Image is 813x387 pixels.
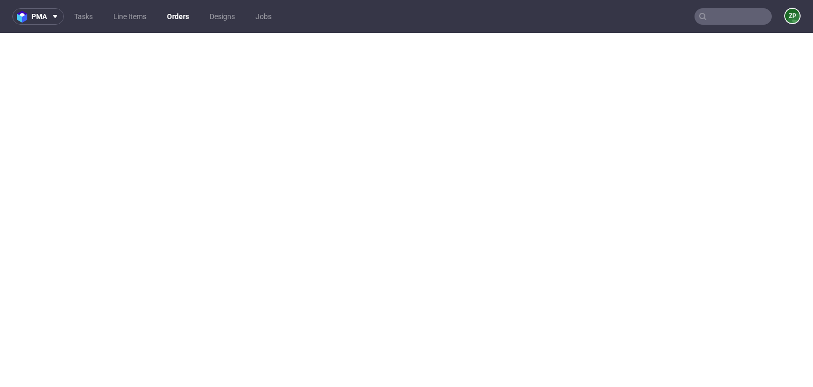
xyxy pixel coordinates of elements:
a: Designs [204,8,241,25]
a: Jobs [249,8,278,25]
span: pma [31,13,47,20]
figcaption: ZP [785,9,800,23]
a: Tasks [68,8,99,25]
img: logo [17,11,31,23]
a: Line Items [107,8,153,25]
button: pma [12,8,64,25]
a: Orders [161,8,195,25]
